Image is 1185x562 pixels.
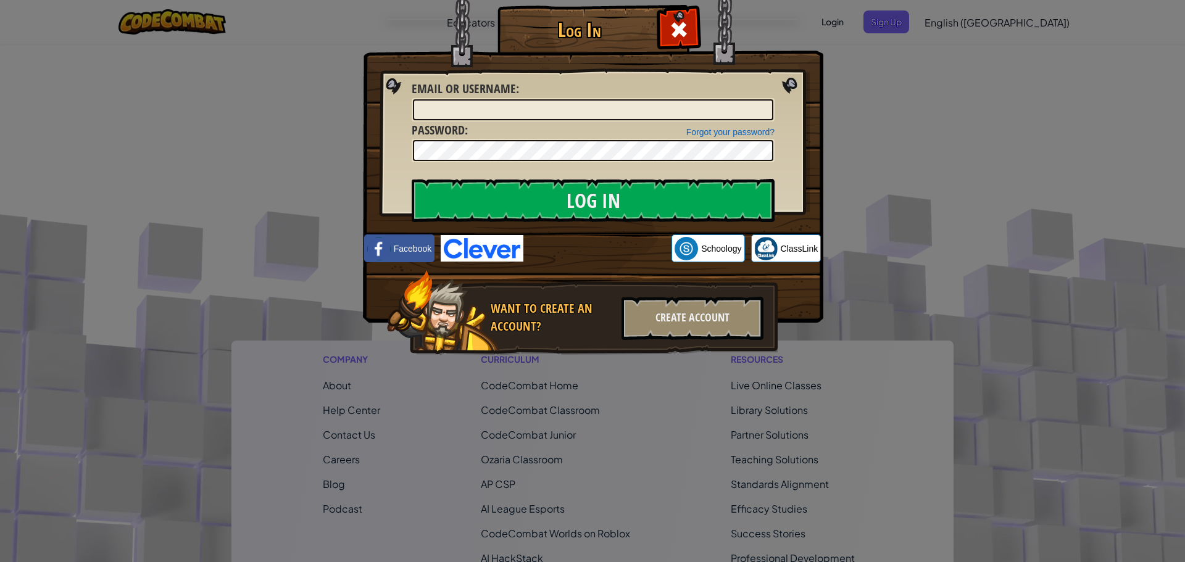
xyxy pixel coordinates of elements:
div: Create Account [622,297,763,340]
h1: Log In [501,19,658,41]
img: clever-logo-blue.png [441,235,523,262]
img: schoology.png [675,237,698,260]
iframe: Sign in with Google Button [523,235,671,262]
span: Facebook [394,242,431,255]
label: : [412,80,519,98]
input: Log In [412,179,775,222]
span: ClassLink [781,242,818,255]
label: : [412,122,468,139]
a: Forgot your password? [686,127,775,137]
div: Want to create an account? [491,300,614,335]
img: facebook_small.png [367,237,391,260]
span: Schoology [701,242,741,255]
span: Email or Username [412,80,516,97]
span: Password [412,122,465,138]
img: classlink-logo-small.png [754,237,778,260]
